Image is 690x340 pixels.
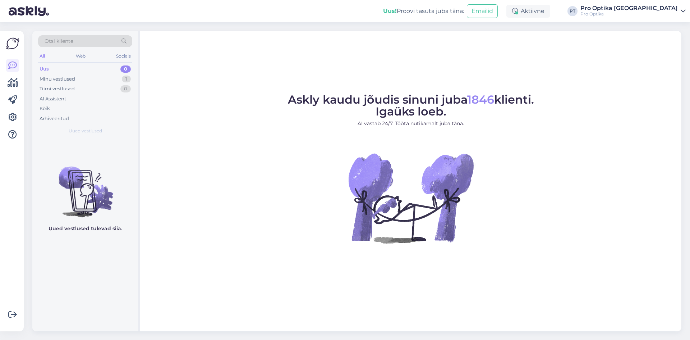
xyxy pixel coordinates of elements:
img: Askly Logo [6,37,19,50]
div: Kõik [40,105,50,112]
div: Web [74,51,87,61]
span: Otsi kliente [45,37,73,45]
p: Uued vestlused tulevad siia. [49,225,122,232]
div: All [38,51,46,61]
div: Socials [115,51,132,61]
img: No Chat active [346,133,475,263]
div: Uus [40,65,49,73]
div: Tiimi vestlused [40,85,75,92]
div: PT [567,6,578,16]
div: Minu vestlused [40,76,75,83]
div: Pro Optika [GEOGRAPHIC_DATA] [580,5,678,11]
img: No chats [32,154,138,218]
div: Proovi tasuta juba täna: [383,7,464,15]
p: AI vastab 24/7. Tööta nutikamalt juba täna. [288,120,534,127]
span: Uued vestlused [69,128,102,134]
div: 1 [122,76,131,83]
button: Emailid [467,4,498,18]
div: AI Assistent [40,95,66,103]
b: Uus! [383,8,397,14]
div: Arhiveeritud [40,115,69,122]
a: Pro Optika [GEOGRAPHIC_DATA]Pro Optika [580,5,686,17]
div: Pro Optika [580,11,678,17]
span: Askly kaudu jõudis sinuni juba klienti. Igaüks loeb. [288,92,534,118]
span: 1846 [467,92,494,106]
div: Aktiivne [506,5,550,18]
div: 0 [120,65,131,73]
div: 0 [120,85,131,92]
